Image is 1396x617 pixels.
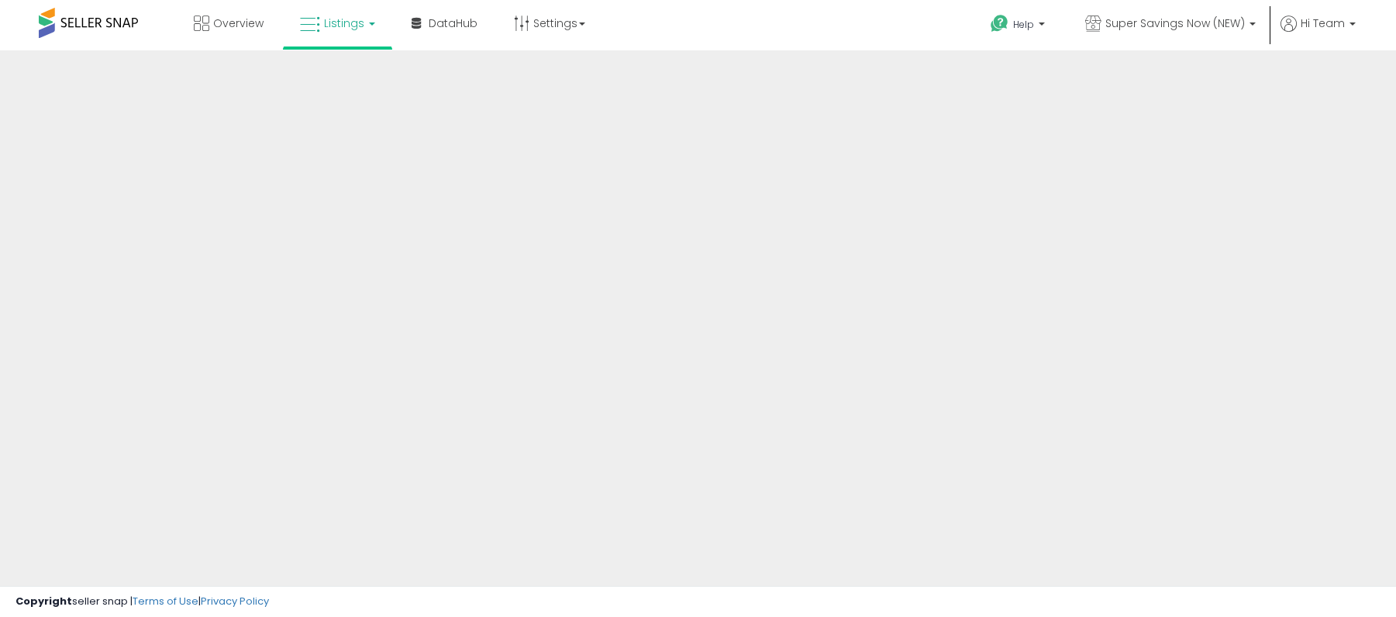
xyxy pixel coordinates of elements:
span: Super Savings Now (NEW) [1105,16,1245,31]
span: Hi Team [1301,16,1345,31]
a: Help [978,2,1060,50]
a: Terms of Use [133,594,198,608]
div: seller snap | | [16,595,269,609]
a: Hi Team [1281,16,1356,50]
span: DataHub [429,16,477,31]
a: Privacy Policy [201,594,269,608]
span: Overview [213,16,264,31]
i: Get Help [990,14,1009,33]
span: Help [1013,18,1034,31]
span: Listings [324,16,364,31]
strong: Copyright [16,594,72,608]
